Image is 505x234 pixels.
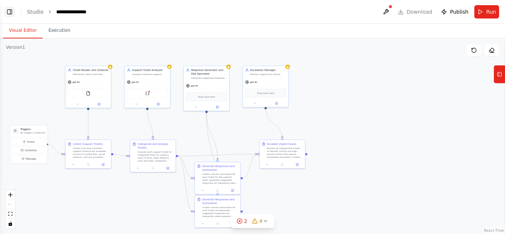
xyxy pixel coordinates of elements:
button: Open in side panel [226,221,239,226]
button: zoom in [6,190,15,200]
span: gpt-4o [250,81,257,84]
div: Response Generator and FAQ SpecialistGenerate suggested responses for frequently asked questions,... [183,66,230,111]
div: Generate Responses and SummariesCreate concise summaries for each ticket for the support team, ge... [194,162,241,194]
g: Edge from d24e27e6-bdfa-4c30-b67d-ab06ae9f0bbe to 248a6ff3-351d-4231-af09-6a3fe6ada707 [264,109,284,138]
a: Studio [27,9,44,15]
div: Create concise summaries for each ticket for the support team, generate suggested responses for f... [202,173,238,184]
button: Open in side panel [148,102,169,106]
div: Response Generator and FAQ Specialist [191,68,227,76]
button: Open in side panel [226,188,239,193]
span: Manage [26,157,36,160]
button: fit view [6,209,15,219]
g: Edge from 4a8f1e71-f414-4bfc-9c39-78a1da41b05f to 248a6ff3-351d-4231-af09-6a3fe6ada707 [243,152,257,180]
div: Escalation ManagerMonitor urgent and critical tickets, create escalation alerts for priority issu... [243,66,289,108]
div: TriggersNo triggers configuredEventScheduleManage [10,125,48,164]
span: Drop tools here [257,91,274,95]
div: Escalate Urgent Issues [267,142,296,146]
div: React Flow controls [6,190,15,228]
g: Edge from 1c86472d-69fc-4880-9850-ac4d28ebb1d8 to 77f86b60-bd52-47d2-8fab-0a8754e47053 [113,152,128,158]
button: Open in side panel [162,166,174,170]
div: Generate Responses and Summaries [202,165,238,172]
button: Open in side panel [89,102,110,106]
button: Show left sidebar [4,7,15,17]
g: Edge from 77f86b60-bd52-47d2-8fab-0a8754e47053 to 8e5c1178-e66c-4e54-8ce2-14219c3d0ea1 [178,154,193,213]
button: Open in side panel [97,162,109,167]
h3: Triggers [20,128,45,131]
span: Publish [450,8,468,16]
div: Analyze customer support tickets to categorize them by urgency level (Critical, High, Medium, Low... [132,73,168,76]
div: Create concise summaries for each ticket and generate suggested responses for frequently asked qu... [202,206,238,218]
div: Categorize and Analyze Tickets [138,142,173,150]
div: Collect and read customer support tickets from available sources including files, email systems, ... [73,147,109,159]
span: gpt-4o [191,84,198,87]
span: gpt-4o [72,81,80,84]
div: Ticket Reader and Collector [73,68,109,72]
g: Edge from 38df64a4-8de5-430a-9b3d-d66f5115960a to 77f86b60-bd52-47d2-8fab-0a8754e47053 [146,110,155,138]
div: Generate suggested responses for frequently asked questions, create concise ticket summaries for ... [191,77,227,79]
span: Schedule [25,148,37,152]
span: gpt-4o [132,81,139,84]
button: No output available [80,162,96,167]
div: Ticket Reader and CollectorEfficiently collect and read customer support tickets from various sou... [65,66,111,108]
button: 24 [231,214,274,228]
div: Review all categorized tickets to identify critical and high-priority issues that require immedia... [267,147,303,159]
button: Execution [43,23,76,38]
div: Monitor urgent and critical tickets, create escalation alerts for priority issues, and ensure tha... [250,73,286,76]
g: Edge from 77f86b60-bd52-47d2-8fab-0a8754e47053 to 4a8f1e71-f414-4bfc-9c39-78a1da41b05f [178,154,193,180]
p: No triggers configured [20,131,45,134]
span: Run [486,8,496,16]
div: Version 1 [6,44,25,50]
button: Visual Editor [3,23,43,38]
button: Open in side panel [291,162,304,167]
div: Analyze each support ticket to categorize them by urgency level (Critical, High, Medium, Low) and... [138,150,173,162]
span: Drop tools here [198,95,215,99]
button: No output available [210,221,225,226]
nav: breadcrumb [27,8,93,16]
button: Publish [438,5,471,18]
div: Support Ticket Analyzer [132,68,168,72]
button: Manage [11,155,46,162]
button: toggle interactivity [6,219,15,228]
img: JSONSearchTool [145,91,150,96]
button: Run [474,5,499,18]
g: Edge from 5a63c6bc-408f-43d1-bb85-ee2c636c456a to 8e5c1178-e66c-4e54-8ce2-14219c3d0ea1 [205,113,220,193]
button: No output available [274,162,290,167]
span: 2 [244,217,247,225]
span: Event [27,140,35,143]
g: Edge from triggers to 1c86472d-69fc-4880-9850-ac4d28ebb1d8 [47,143,63,156]
div: Generate Responses and SummariesCreate concise summaries for each ticket and generate suggested r... [194,195,241,228]
button: Open in side panel [207,105,228,109]
button: No output available [145,166,160,170]
div: Escalation Manager [250,68,286,72]
div: Collect Support TicketsCollect and read customer support tickets from available sources including... [65,140,111,169]
a: React Flow attribution [484,228,504,233]
g: Edge from c940e365-2812-498a-8280-8d1141e02ec7 to 1c86472d-69fc-4880-9850-ac4d28ebb1d8 [87,110,90,138]
button: Event [11,138,46,145]
g: Edge from 77f86b60-bd52-47d2-8fab-0a8754e47053 to 248a6ff3-351d-4231-af09-6a3fe6ada707 [178,152,257,158]
img: FileReadTool [86,91,91,96]
span: 4 [259,217,262,225]
button: No output available [210,188,225,193]
button: Open in side panel [266,101,287,106]
div: Categorize and Analyze TicketsAnalyze each support ticket to categorize them by urgency level (Cr... [130,140,176,173]
div: Escalate Urgent IssuesReview all categorized tickets to identify critical and high-priority issue... [259,140,305,169]
div: Collect Support Tickets [73,142,102,146]
div: Generate Responses and Summaries [202,198,238,205]
div: Efficiently collect and read customer support tickets from various sources including files and em... [73,73,109,76]
div: Support Ticket AnalyzerAnalyze customer support tickets to categorize them by urgency level (Crit... [124,66,170,108]
g: Edge from 5a63c6bc-408f-43d1-bb85-ee2c636c456a to 4a8f1e71-f414-4bfc-9c39-78a1da41b05f [205,113,220,160]
button: Schedule [11,147,46,154]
